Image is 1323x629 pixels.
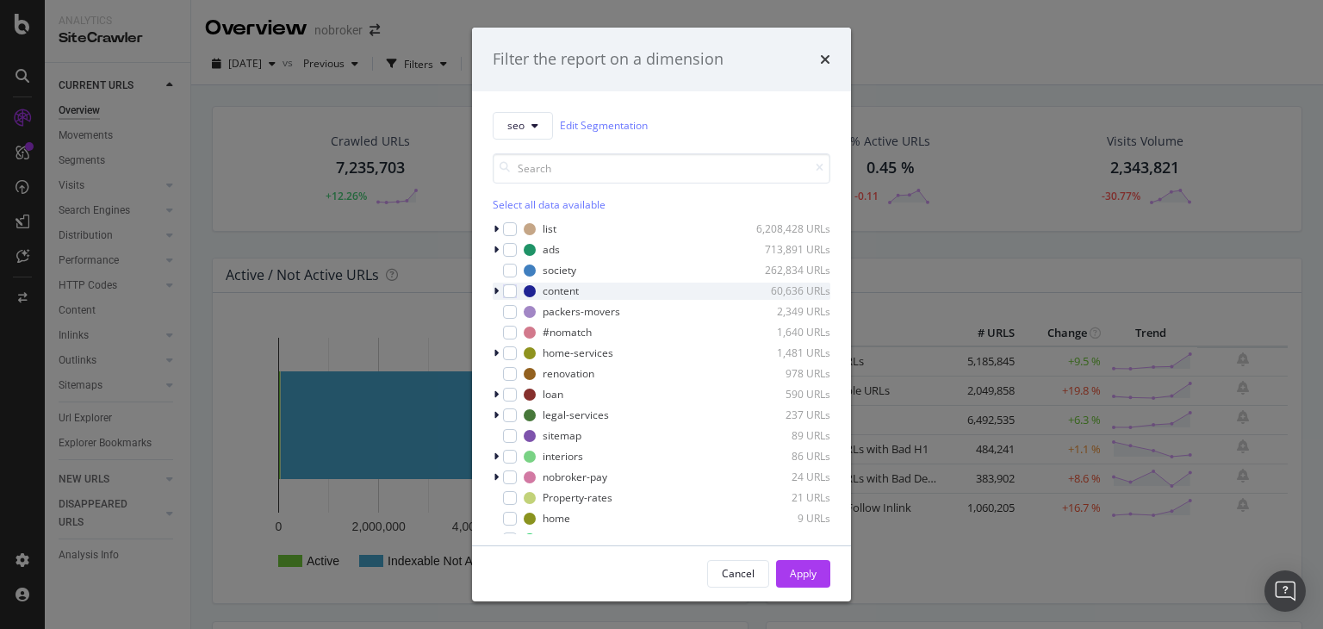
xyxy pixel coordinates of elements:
button: seo [493,112,553,140]
div: renovation [543,366,594,381]
div: Property-rates [543,490,612,505]
div: 1,481 URLs [746,346,830,360]
div: 86 URLs [746,449,830,464]
div: 713,891 URLs [746,242,830,257]
a: Edit Segmentation [560,116,648,134]
div: 978 URLs [746,366,830,381]
div: home-services [543,346,613,360]
div: 24 URLs [746,470,830,484]
div: sitemap [543,428,581,443]
div: Select all data available [493,197,830,212]
span: seo [507,118,525,133]
div: Filter the report on a dimension [493,48,724,71]
button: Cancel [707,560,769,588]
div: home [543,511,570,526]
div: Non-canonical [543,532,612,546]
div: 1,640 URLs [746,325,830,339]
div: #nomatch [543,325,592,339]
div: 2,349 URLs [746,304,830,319]
div: ads [543,242,560,257]
div: list [543,221,556,236]
div: legal-services [543,408,609,422]
button: Apply [776,560,830,588]
div: Open Intercom Messenger [1264,570,1306,612]
div: Apply [790,566,817,581]
div: 237 URLs [746,408,830,422]
div: 262,834 URLs [746,263,830,277]
div: 9 URLs [746,511,830,526]
div: society [543,263,576,277]
div: 89 URLs [746,428,830,443]
div: 6,208,428 URLs [746,221,830,236]
div: packers-movers [543,304,620,319]
div: Cancel [722,566,755,581]
input: Search [493,153,830,184]
div: 590 URLs [746,387,830,402]
div: content [543,283,579,298]
div: loan [543,387,563,402]
div: nobroker-pay [543,470,607,484]
div: 8 URLs [746,532,830,546]
div: 21 URLs [746,490,830,505]
div: modal [472,28,851,601]
div: 60,636 URLs [746,283,830,298]
div: times [820,48,830,71]
div: interiors [543,449,583,464]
